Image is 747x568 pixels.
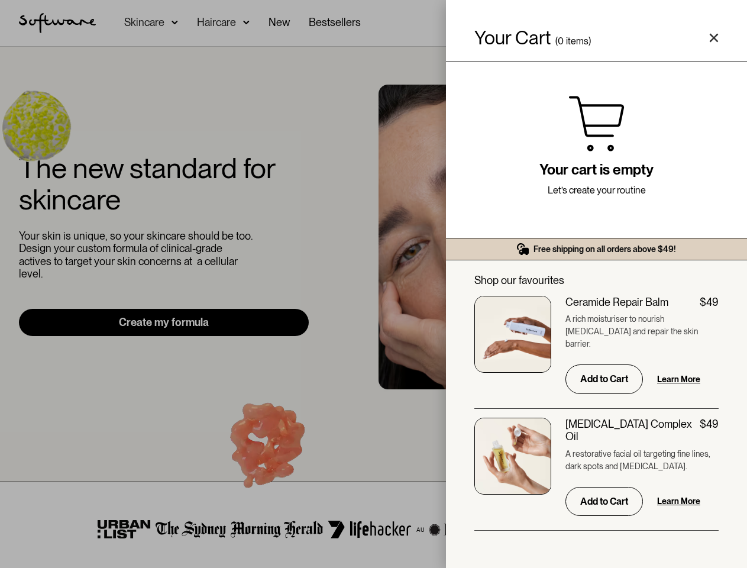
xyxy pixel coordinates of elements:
div: ( [555,35,558,47]
div: Shop our favourites [474,275,719,286]
p: Let’s create your routine [548,183,646,198]
div: $49 [700,418,719,431]
img: Cart icon [568,95,625,152]
img: Ceramide Repair Balm [474,296,551,373]
h4: Your Cart [474,28,551,47]
a: Close cart [709,33,719,43]
input: Add to Cart [565,487,643,516]
p: A rich moisturiser to nourish [MEDICAL_DATA] and repair the skin barrier. [565,313,719,350]
div: items) [566,35,591,47]
div: [MEDICAL_DATA] Complex Oil [565,418,700,443]
input: Add to Cart [565,364,643,393]
a: Learn More [657,373,700,385]
div: Free shipping on all orders above $49! [533,244,676,254]
a: Learn More [657,495,700,507]
img: Retinol Complex Oil [474,418,551,495]
div: $49 [700,296,719,309]
div: Ceramide Repair Balm [565,296,668,309]
p: A restorative facial oil targeting fine lines, dark spots and [MEDICAL_DATA]. [565,448,719,473]
h2: Your cart is empty [539,162,654,179]
div: 0 [558,35,564,47]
